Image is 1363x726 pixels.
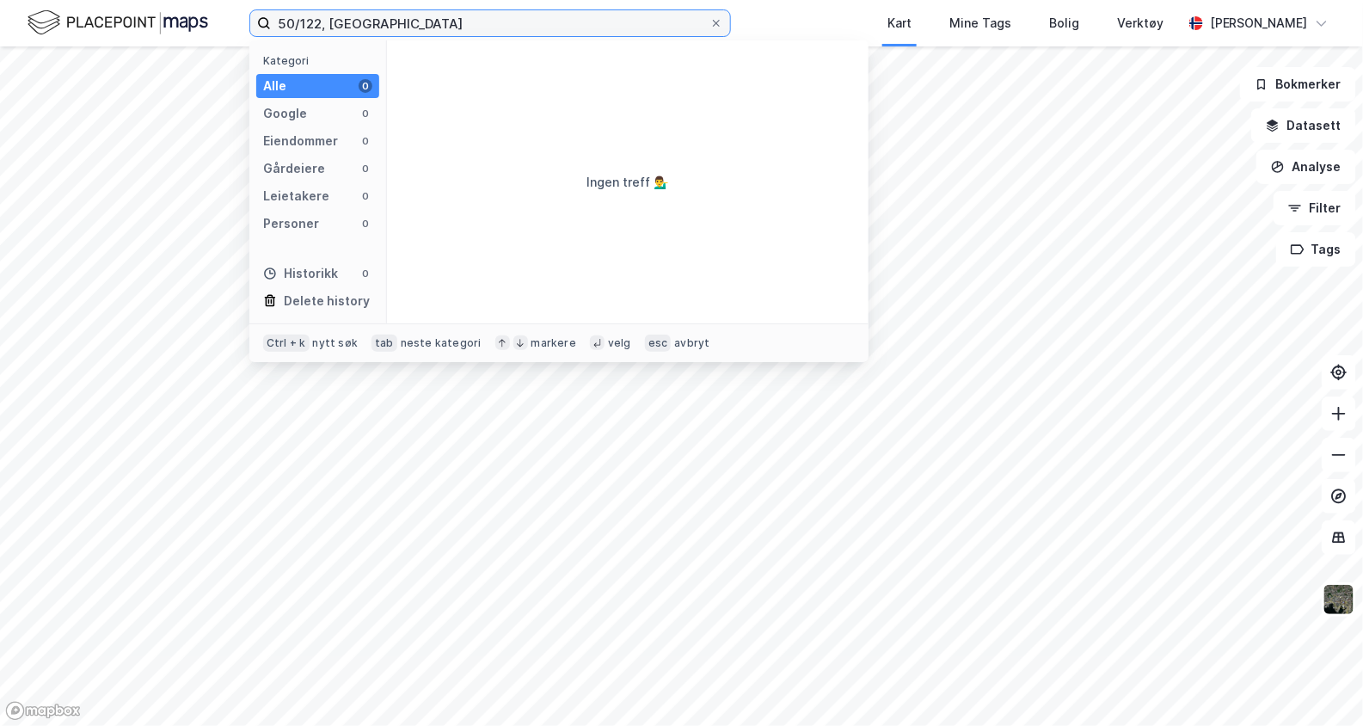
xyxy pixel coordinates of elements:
div: 0 [359,107,372,120]
div: Ingen treff 💁‍♂️ [587,172,669,193]
div: esc [645,335,672,352]
input: Søk på adresse, matrikkel, gårdeiere, leietakere eller personer [271,10,709,36]
div: 0 [359,134,372,148]
div: Kategori [263,54,379,67]
button: Filter [1274,191,1356,225]
div: Bolig [1049,13,1079,34]
div: [PERSON_NAME] [1210,13,1308,34]
button: Analyse [1256,150,1356,184]
div: Gårdeiere [263,158,325,179]
div: velg [608,336,631,350]
button: Tags [1276,232,1356,267]
div: 0 [359,267,372,280]
div: Ctrl + k [263,335,310,352]
div: nytt søk [313,336,359,350]
button: Datasett [1251,108,1356,143]
img: 9k= [1323,583,1355,616]
div: markere [531,336,576,350]
div: Alle [263,76,286,96]
button: Bokmerker [1240,67,1356,102]
div: Eiendommer [263,131,338,151]
iframe: Chat Widget [1277,643,1363,726]
div: 0 [359,79,372,93]
div: 0 [359,217,372,231]
div: Leietakere [263,186,329,206]
div: 0 [359,189,372,203]
div: Mine Tags [949,13,1011,34]
div: Google [263,103,307,124]
div: Verktøy [1117,13,1163,34]
div: Delete history [284,291,370,311]
div: avbryt [674,336,709,350]
a: Mapbox homepage [5,701,81,721]
div: Kart [887,13,912,34]
div: Personer [263,213,319,234]
div: 0 [359,162,372,175]
div: neste kategori [401,336,482,350]
img: logo.f888ab2527a4732fd821a326f86c7f29.svg [28,8,208,38]
div: tab [371,335,397,352]
div: Historikk [263,263,338,284]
